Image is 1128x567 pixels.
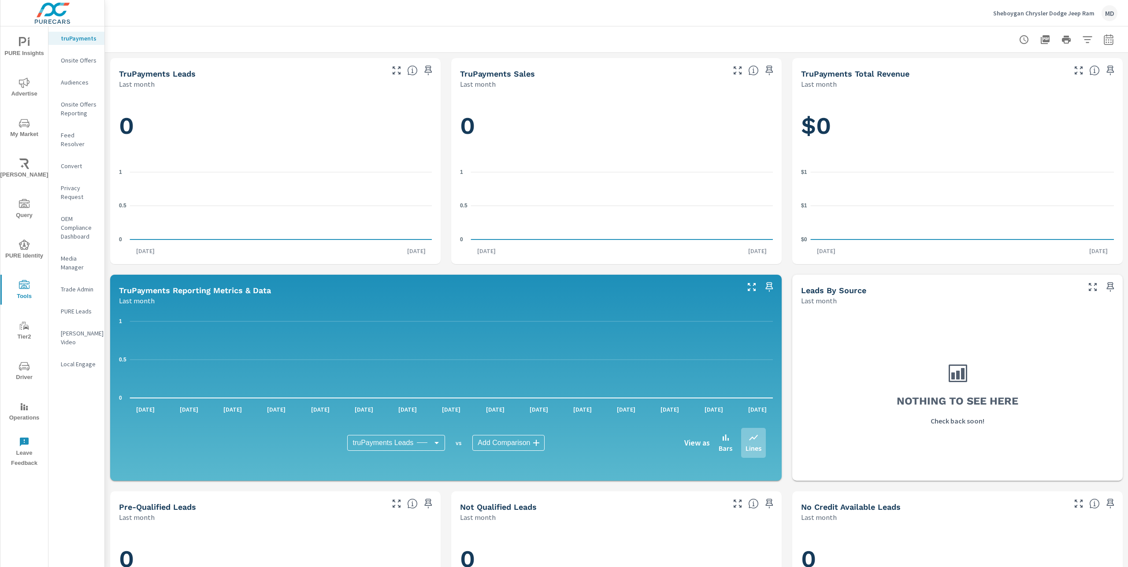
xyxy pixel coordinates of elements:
[48,283,104,296] div: Trade Admin
[48,76,104,89] div: Audiences
[61,56,97,65] p: Onsite Offers
[349,405,379,414] p: [DATE]
[3,199,45,221] span: Query
[61,34,97,43] p: truPayments
[1089,498,1100,509] span: A lead that has been submitted but has not gone through the credit application process.
[1103,497,1117,511] span: Save this to your personalized report
[762,280,776,294] span: Save this to your personalized report
[1100,31,1117,48] button: Select Date Range
[352,438,413,447] span: truPayments Leads
[436,405,467,414] p: [DATE]
[119,295,155,306] p: Last month
[421,497,435,511] span: Save this to your personalized report
[119,286,271,295] h5: truPayments Reporting Metrics & Data
[119,512,155,523] p: Last month
[48,98,104,120] div: Onsite Offers Reporting
[811,247,842,255] p: [DATE]
[48,181,104,203] div: Privacy Request
[801,286,866,295] h5: Leads By Source
[1036,31,1054,48] button: "Export Report to PDF"
[48,129,104,151] div: Feed Resolver
[61,100,97,118] p: Onsite Offers Reporting
[801,69,909,78] h5: truPayments Total Revenue
[460,169,463,175] text: 1
[3,37,45,59] span: PURE Insights
[748,65,759,76] span: Number of sales matched to a truPayments lead. [Source: This data is sourced from the dealer's DM...
[731,497,745,511] button: Make Fullscreen
[61,131,97,148] p: Feed Resolver
[61,162,97,170] p: Convert
[1083,247,1114,255] p: [DATE]
[48,327,104,349] div: [PERSON_NAME] Video
[460,512,496,523] p: Last month
[130,405,161,414] p: [DATE]
[61,285,97,294] p: Trade Admin
[48,32,104,45] div: truPayments
[61,254,97,272] p: Media Manager
[731,63,745,77] button: Make Fullscreen
[3,437,45,468] span: Leave Feedback
[460,69,535,78] h5: truPayments Sales
[472,435,544,451] div: Add Comparison
[119,69,196,78] h5: truPayments Leads
[3,401,45,423] span: Operations
[1072,497,1086,511] button: Make Fullscreen
[931,416,984,426] p: Check back soon!
[3,158,45,180] span: [PERSON_NAME]
[261,405,292,414] p: [DATE]
[61,307,97,316] p: PURE Leads
[3,118,45,140] span: My Market
[390,497,404,511] button: Make Fullscreen
[445,439,472,447] p: vs
[1103,63,1117,77] span: Save this to your personalized report
[523,405,554,414] p: [DATE]
[1102,5,1117,21] div: MD
[480,405,511,414] p: [DATE]
[742,405,773,414] p: [DATE]
[119,395,122,401] text: 0
[801,236,807,243] text: $0
[1103,280,1117,294] span: Save this to your personalized report
[742,247,773,255] p: [DATE]
[801,502,901,512] h5: No Credit Available Leads
[1072,63,1086,77] button: Make Fullscreen
[119,236,122,243] text: 0
[801,202,807,209] text: $1
[48,305,104,318] div: PURE Leads
[119,318,122,324] text: 1
[407,498,418,509] span: A basic review has been done and approved the credit worthiness of the lead by the configured cre...
[3,239,45,261] span: PURE Identity
[3,280,45,302] span: Tools
[746,443,761,453] p: Lines
[1086,280,1100,294] button: Make Fullscreen
[801,295,837,306] p: Last month
[3,320,45,342] span: Tier2
[897,394,1018,409] h3: Nothing to see here
[48,159,104,173] div: Convert
[347,435,445,451] div: truPayments Leads
[119,79,155,89] p: Last month
[460,236,463,243] text: 0
[3,77,45,99] span: Advertise
[119,502,196,512] h5: Pre-Qualified Leads
[61,214,97,241] p: OEM Compliance Dashboard
[61,78,97,87] p: Audiences
[119,169,122,175] text: 1
[174,405,204,414] p: [DATE]
[471,247,502,255] p: [DATE]
[1089,65,1100,76] span: Total revenue from sales matched to a truPayments lead. [Source: This data is sourced from the de...
[3,361,45,383] span: Driver
[48,212,104,243] div: OEM Compliance Dashboard
[0,26,48,472] div: nav menu
[48,252,104,274] div: Media Manager
[567,405,598,414] p: [DATE]
[48,54,104,67] div: Onsite Offers
[48,357,104,371] div: Local Engage
[993,9,1095,17] p: Sheboygan Chrysler Dodge Jeep Ram
[762,497,776,511] span: Save this to your personalized report
[421,63,435,77] span: Save this to your personalized report
[654,405,685,414] p: [DATE]
[119,202,126,209] text: 0.5
[478,438,530,447] span: Add Comparison
[305,405,336,414] p: [DATE]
